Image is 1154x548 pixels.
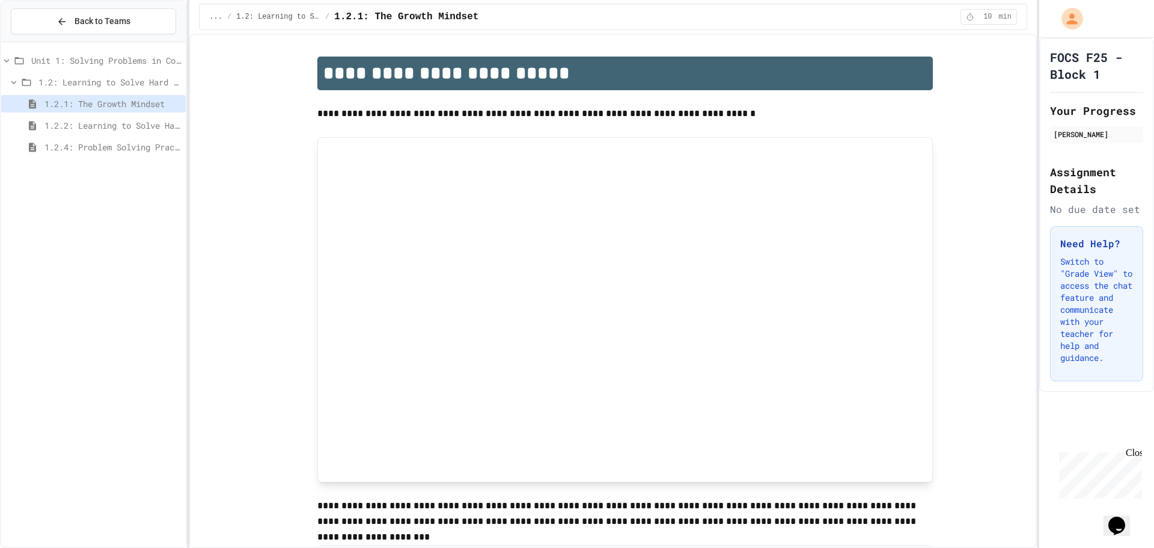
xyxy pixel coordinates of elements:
span: Unit 1: Solving Problems in Computer Science [31,54,181,67]
span: Back to Teams [75,15,130,28]
h2: Assignment Details [1050,164,1143,197]
div: No due date set [1050,202,1143,217]
iframe: chat widget [1054,448,1142,499]
div: [PERSON_NAME] [1054,129,1140,140]
span: 1.2.1: The Growth Mindset [44,97,181,110]
div: Chat with us now!Close [5,5,83,76]
span: 10 [978,12,997,22]
iframe: chat widget [1104,500,1142,536]
span: ... [209,12,222,22]
span: 1.2.2: Learning to Solve Hard Problems [44,119,181,132]
div: My Account [1049,5,1086,32]
span: 1.2: Learning to Solve Hard Problems [236,12,320,22]
span: / [227,12,231,22]
h2: Your Progress [1050,102,1143,119]
span: min [998,12,1012,22]
span: 1.2.1: The Growth Mindset [334,10,478,24]
span: 1.2.4: Problem Solving Practice [44,141,181,153]
h1: FOCS F25 - Block 1 [1050,49,1143,82]
span: 1.2: Learning to Solve Hard Problems [38,76,181,88]
h3: Need Help? [1060,236,1133,251]
p: Switch to "Grade View" to access the chat feature and communicate with your teacher for help and ... [1060,256,1133,364]
span: / [325,12,329,22]
button: Back to Teams [11,8,176,34]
